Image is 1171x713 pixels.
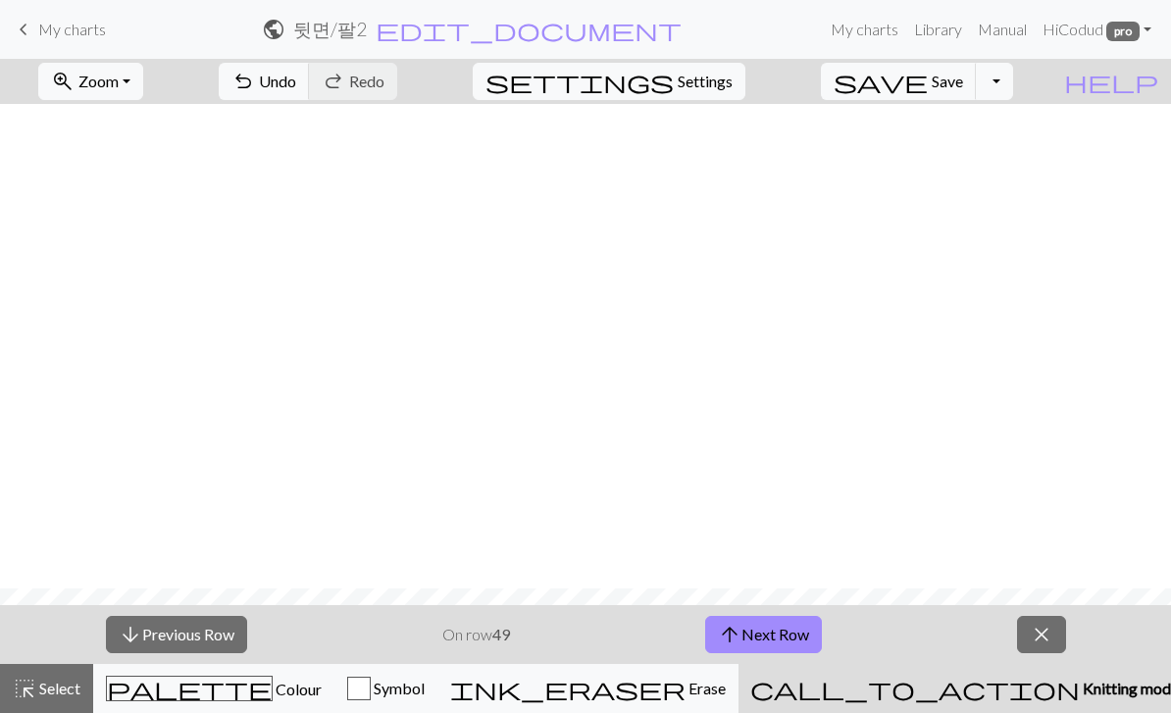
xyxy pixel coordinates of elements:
a: Manual [970,10,1035,49]
button: Symbol [334,664,437,713]
button: Undo [219,63,310,100]
span: call_to_action [750,675,1080,702]
a: Library [906,10,970,49]
span: undo [231,68,255,95]
span: Zoom [78,72,119,90]
span: highlight_alt [13,675,36,702]
a: HiCodud pro [1035,10,1159,49]
button: Colour [93,664,334,713]
a: My charts [12,13,106,46]
span: arrow_upward [718,621,741,648]
span: close [1030,621,1053,648]
span: My charts [38,20,106,38]
span: palette [107,675,272,702]
strong: 49 [492,625,510,643]
span: Save [932,72,963,90]
span: help [1064,68,1158,95]
span: Select [36,679,80,697]
span: settings [485,68,674,95]
button: Previous Row [106,616,247,653]
button: SettingsSettings [473,63,745,100]
span: Symbol [371,679,425,697]
span: keyboard_arrow_left [12,16,35,43]
span: Erase [686,679,726,697]
button: Next Row [705,616,822,653]
h2: 뒷면 / 팔2 [293,18,367,40]
p: On row [442,623,510,646]
span: edit_document [376,16,682,43]
span: public [262,16,285,43]
button: Zoom [38,63,143,100]
span: Colour [273,680,322,698]
span: save [834,68,928,95]
span: zoom_in [51,68,75,95]
a: My charts [823,10,906,49]
button: Erase [437,664,738,713]
span: Settings [678,70,733,93]
button: Save [821,63,977,100]
span: ink_eraser [450,675,686,702]
span: arrow_downward [119,621,142,648]
span: Undo [259,72,296,90]
i: Settings [485,70,674,93]
span: pro [1106,22,1140,41]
